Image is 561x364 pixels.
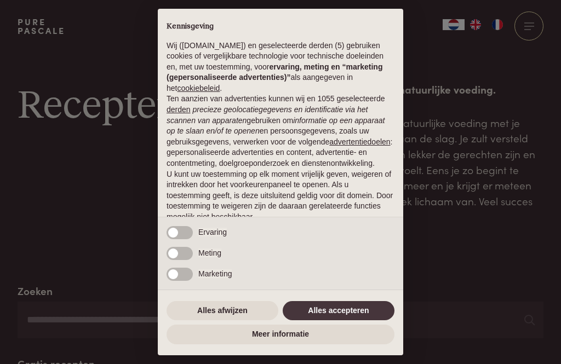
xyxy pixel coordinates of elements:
button: Meer informatie [167,325,394,344]
p: U kunt uw toestemming op elk moment vrijelijk geven, weigeren of intrekken door het voorkeurenpan... [167,169,394,223]
span: Marketing [198,269,232,278]
p: Ten aanzien van advertenties kunnen wij en 1055 geselecteerde gebruiken om en persoonsgegevens, z... [167,94,394,169]
button: Alles accepteren [283,301,394,321]
em: precieze geolocatiegegevens en identificatie via het scannen van apparaten [167,105,368,125]
em: informatie op een apparaat op te slaan en/of te openen [167,116,385,136]
button: advertentiedoelen [329,137,390,148]
button: derden [167,105,191,115]
span: Meting [198,249,221,257]
span: Ervaring [198,228,227,236]
strong: ervaring, meting en “marketing (gepersonaliseerde advertenties)” [167,62,382,82]
h2: Kennisgeving [167,22,394,32]
button: Alles afwijzen [167,301,278,321]
p: Wij ([DOMAIN_NAME]) en geselecteerde derden (5) gebruiken cookies of vergelijkbare technologie vo... [167,41,394,94]
a: cookiebeleid [177,84,220,93]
